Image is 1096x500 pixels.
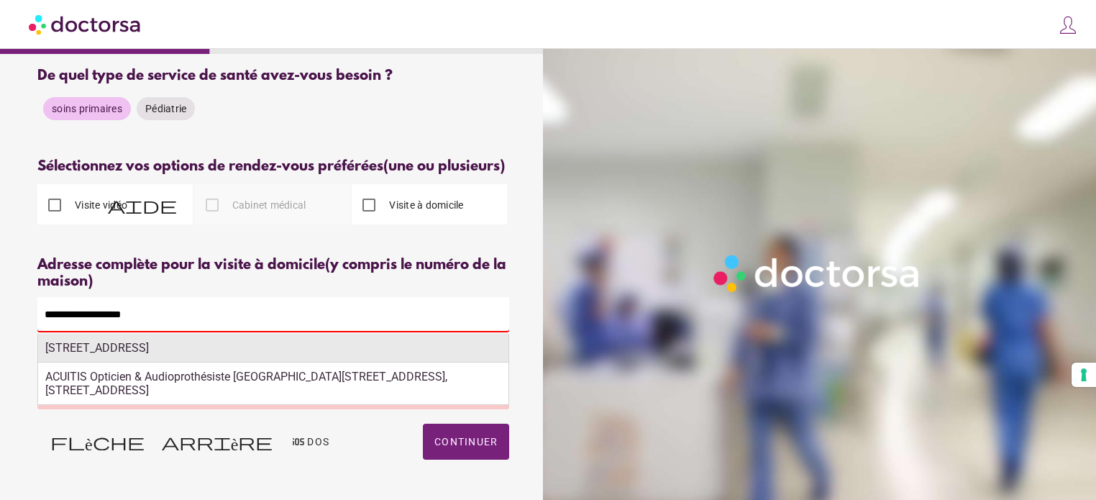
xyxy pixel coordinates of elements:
button: flèche_arrière_ios Dos [45,424,335,460]
font: (une ou plusieurs) [383,158,505,175]
font: aide [108,195,177,215]
button: Vos préférences de consentement pour les technologies de suivi [1072,363,1096,387]
font: Adresse complète pour la visite à domicile [37,257,325,273]
img: Doctorsa.com [29,8,142,40]
font: ACUITIS Opticien & Audioprothésiste [GEOGRAPHIC_DATA][STREET_ADDRESS], [STREET_ADDRESS] [45,370,447,397]
font: Pédiatrie [145,103,186,114]
button: Continuer [423,424,509,460]
font: De quel type de service de santé avez-vous besoin ? [37,68,393,84]
font: Cabinet médical [232,199,306,211]
font: (y compris le numéro de la maison) [37,257,506,290]
font: Continuer [434,436,498,447]
font: Dos [307,436,329,447]
img: icons8-customer-100.png [1058,15,1078,35]
img: Logo-Doctorsa-trans-White-partial-flat.png [708,249,927,298]
font: Visite à domicile [389,199,463,211]
font: [STREET_ADDRESS] [45,341,149,355]
font: soins primaires [52,103,122,114]
font: Sélectionnez vos options de rendez-vous préférées [37,158,383,175]
font: Visite vidéo [75,199,127,211]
